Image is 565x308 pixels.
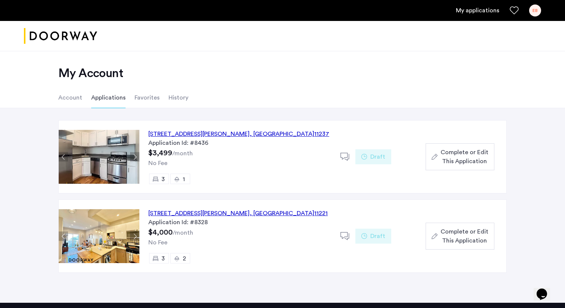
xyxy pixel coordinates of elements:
[529,4,541,16] div: EB
[59,209,139,263] img: Apartment photo
[59,232,68,241] button: Previous apartment
[148,218,331,227] div: Application Id: #8328
[441,148,488,166] span: Complete or Edit This Application
[91,87,126,108] li: Applications
[148,129,329,138] div: [STREET_ADDRESS][PERSON_NAME] 11237
[148,209,328,218] div: [STREET_ADDRESS][PERSON_NAME] 11221
[161,256,165,262] span: 3
[370,152,385,161] span: Draft
[148,149,172,157] span: $3,499
[534,278,558,301] iframe: chat widget
[441,227,488,245] span: Complete or Edit This Application
[135,87,160,108] li: Favorites
[59,152,68,162] button: Previous apartment
[456,6,499,15] a: My application
[24,22,97,50] img: logo
[161,176,165,182] span: 3
[426,223,494,250] button: button
[169,87,188,108] li: History
[250,131,314,137] span: , [GEOGRAPHIC_DATA]
[426,143,494,170] button: button
[59,130,139,184] img: Apartment photo
[183,176,185,182] span: 1
[58,87,82,108] li: Account
[148,229,173,236] span: $4,000
[130,152,139,162] button: Next apartment
[510,6,519,15] a: Favorites
[148,160,167,166] span: No Fee
[172,150,193,156] sub: /month
[148,240,167,246] span: No Fee
[130,232,139,241] button: Next apartment
[173,230,193,236] sub: /month
[24,22,97,50] a: Cazamio logo
[250,210,314,216] span: , [GEOGRAPHIC_DATA]
[148,138,331,147] div: Application Id: #8436
[58,66,507,81] h2: My Account
[370,232,385,241] span: Draft
[183,256,186,262] span: 2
